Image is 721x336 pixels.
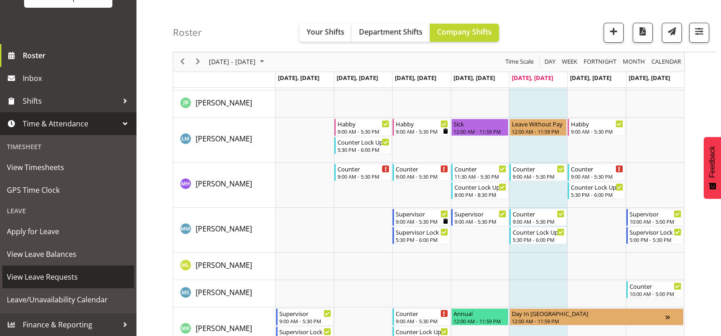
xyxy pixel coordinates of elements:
[543,56,557,68] button: Timeline Day
[393,209,450,226] div: Mandy Mosley"s event - Supervisor Begin From Wednesday, August 20, 2025 at 9:00:00 AM GMT+12:00 E...
[2,137,134,156] div: Timesheet
[196,133,252,144] a: [PERSON_NAME]
[7,225,130,238] span: Apply for Leave
[279,317,331,325] div: 9:00 AM - 5:30 PM
[396,327,448,336] div: Counter Lock Up
[276,308,333,326] div: Melanie Richardson"s event - Supervisor Begin From Monday, August 18, 2025 at 9:00:00 AM GMT+12:0...
[196,223,252,234] a: [PERSON_NAME]
[630,290,681,297] div: 10:00 AM - 5:00 PM
[454,317,506,325] div: 12:00 AM - 11:59 PM
[621,56,647,68] button: Timeline Month
[708,146,716,178] span: Feedback
[2,266,134,288] a: View Leave Requests
[338,137,389,146] div: Counter Lock Up
[23,49,132,62] span: Roster
[454,309,506,318] div: Annual
[173,280,276,307] td: Maureen Sellwood resource
[196,260,252,270] span: [PERSON_NAME]
[7,293,130,306] span: Leave/Unavailability Calendar
[396,173,448,180] div: 9:00 AM - 5:30 PM
[630,227,681,236] div: Supervisor Lock Up
[512,74,553,82] span: [DATE], [DATE]
[626,227,684,244] div: Mandy Mosley"s event - Supervisor Lock Up Begin From Sunday, August 24, 2025 at 5:00:00 PM GMT+12...
[650,56,682,68] span: calendar
[561,56,578,68] span: Week
[509,209,567,226] div: Mandy Mosley"s event - Counter Begin From Friday, August 22, 2025 at 9:00:00 AM GMT+12:00 Ends At...
[582,56,618,68] button: Fortnight
[393,308,450,326] div: Melanie Richardson"s event - Counter Begin From Wednesday, August 20, 2025 at 9:00:00 AM GMT+12:0...
[570,74,611,82] span: [DATE], [DATE]
[338,146,389,153] div: 5:30 PM - 6:00 PM
[2,220,134,243] a: Apply for Leave
[338,119,389,128] div: Habby
[396,128,448,135] div: 9:00 AM - 5:30 PM
[454,209,506,218] div: Supervisor
[196,179,252,189] span: [PERSON_NAME]
[630,236,681,243] div: 5:00 PM - 5:30 PM
[571,182,623,191] div: Counter Lock Up
[629,74,670,82] span: [DATE], [DATE]
[334,137,392,154] div: Lianne Morete"s event - Counter Lock Up Begin From Tuesday, August 19, 2025 at 5:30:00 PM GMT+12:...
[173,163,276,208] td: Mackenzie Angus resource
[196,97,252,108] a: [PERSON_NAME]
[513,173,565,180] div: 9:00 AM - 5:30 PM
[568,182,625,199] div: Mackenzie Angus"s event - Counter Lock Up Begin From Saturday, August 23, 2025 at 5:30:00 PM GMT+...
[454,74,495,82] span: [DATE], [DATE]
[454,128,506,135] div: 12:00 AM - 11:59 PM
[279,327,331,336] div: Supervisor Lock Up
[396,209,448,218] div: Supervisor
[454,191,506,198] div: 8:00 PM - 8:30 PM
[23,318,118,331] span: Finance & Reporting
[560,56,579,68] button: Timeline Week
[430,24,499,42] button: Company Shifts
[571,173,623,180] div: 9:00 AM - 5:30 PM
[512,119,565,128] div: Leave Without Pay
[334,119,392,136] div: Lianne Morete"s event - Habby Begin From Tuesday, August 19, 2025 at 9:00:00 AM GMT+12:00 Ends At...
[451,119,509,136] div: Lianne Morete"s event - Sick Begin From Thursday, August 21, 2025 at 12:00:00 AM GMT+12:00 Ends A...
[173,208,276,253] td: Mandy Mosley resource
[451,182,509,199] div: Mackenzie Angus"s event - Counter Lock Up Begin From Thursday, August 21, 2025 at 8:00:00 PM GMT+...
[512,128,565,135] div: 12:00 AM - 11:59 PM
[437,27,492,37] span: Company Shifts
[568,164,625,181] div: Mackenzie Angus"s event - Counter Begin From Saturday, August 23, 2025 at 9:00:00 AM GMT+12:00 En...
[512,309,666,318] div: Day In [GEOGRAPHIC_DATA]
[338,128,389,135] div: 9:00 AM - 5:30 PM
[196,260,252,271] a: [PERSON_NAME]
[504,56,535,68] button: Time Scale
[396,227,448,236] div: Supervisor Lock Up
[173,90,276,118] td: Jodine Bunn resource
[583,56,617,68] span: Fortnight
[509,227,567,244] div: Mandy Mosley"s event - Counter Lock Up Begin From Friday, August 22, 2025 at 5:30:00 PM GMT+12:00...
[23,117,118,130] span: Time & Attendance
[23,71,132,85] span: Inbox
[196,287,252,297] span: [PERSON_NAME]
[23,94,118,108] span: Shifts
[513,236,565,243] div: 5:30 PM - 6:00 PM
[334,164,392,181] div: Mackenzie Angus"s event - Counter Begin From Tuesday, August 19, 2025 at 9:00:00 AM GMT+12:00 End...
[396,236,448,243] div: 5:30 PM - 6:00 PM
[176,56,189,68] button: Previous
[279,309,331,318] div: Supervisor
[626,209,684,226] div: Mandy Mosley"s event - Supervisor Begin From Sunday, August 24, 2025 at 10:00:00 AM GMT+12:00 End...
[396,309,448,318] div: Counter
[451,308,509,326] div: Melanie Richardson"s event - Annual Begin From Thursday, August 21, 2025 at 12:00:00 AM GMT+12:00...
[359,27,423,37] span: Department Shifts
[299,24,352,42] button: Your Shifts
[196,323,252,334] a: [PERSON_NAME]
[626,281,684,298] div: Maureen Sellwood"s event - Counter Begin From Sunday, August 24, 2025 at 10:00:00 AM GMT+12:00 En...
[504,56,534,68] span: Time Scale
[451,209,509,226] div: Mandy Mosley"s event - Supervisor Begin From Thursday, August 21, 2025 at 9:00:00 AM GMT+12:00 En...
[2,179,134,201] a: GPS Time Clock
[2,201,134,220] div: Leave
[2,288,134,311] a: Leave/Unavailability Calendar
[512,317,666,325] div: 12:00 AM - 11:59 PM
[395,74,436,82] span: [DATE], [DATE]
[454,119,506,128] div: Sick
[622,56,646,68] span: Month
[7,247,130,261] span: View Leave Balances
[633,23,653,43] button: Download a PDF of the roster according to the set date range.
[173,27,202,38] h4: Roster
[454,173,506,180] div: 11:30 AM - 5:30 PM
[393,119,450,136] div: Lianne Morete"s event - Habby Begin From Wednesday, August 20, 2025 at 9:00:00 AM GMT+12:00 Ends ...
[338,173,389,180] div: 9:00 AM - 5:30 PM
